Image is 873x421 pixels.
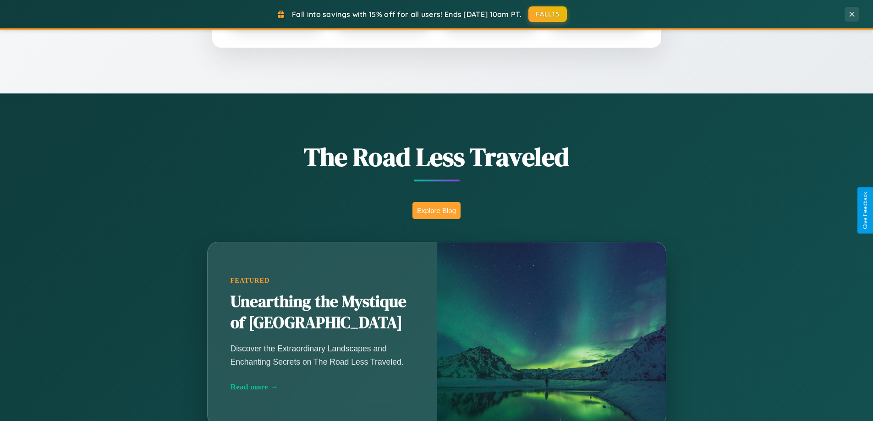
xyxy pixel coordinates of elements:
button: Explore Blog [412,202,461,219]
span: Fall into savings with 15% off for all users! Ends [DATE] 10am PT. [292,10,522,19]
div: Featured [231,277,414,284]
div: Read more → [231,382,414,392]
button: FALL15 [528,6,567,22]
p: Discover the Extraordinary Landscapes and Enchanting Secrets on The Road Less Traveled. [231,342,414,368]
h2: Unearthing the Mystique of [GEOGRAPHIC_DATA] [231,291,414,334]
div: Give Feedback [862,192,868,229]
h1: The Road Less Traveled [162,139,712,175]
